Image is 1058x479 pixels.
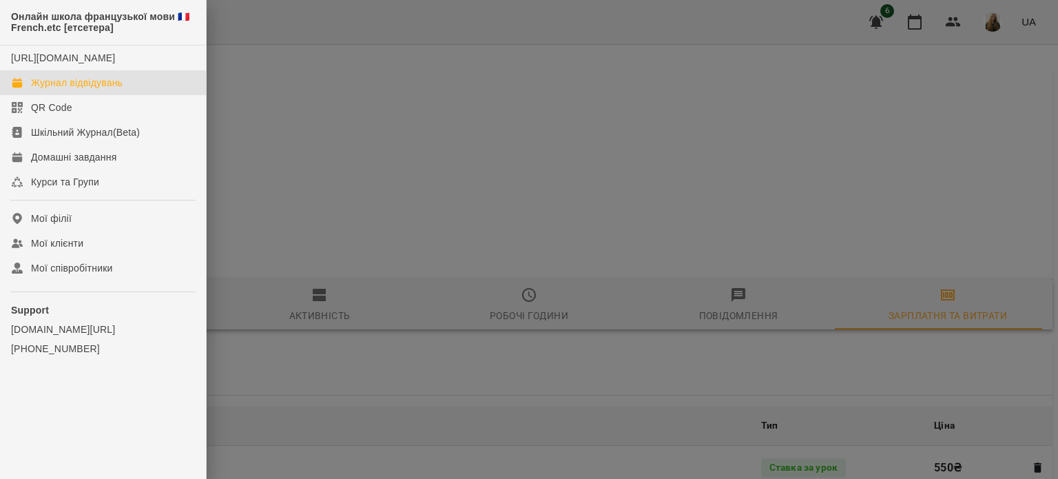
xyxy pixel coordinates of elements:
div: Домашні завдання [31,150,116,164]
div: Курси та Групи [31,175,99,189]
div: Журнал відвідувань [31,76,123,90]
a: [URL][DOMAIN_NAME] [11,52,115,63]
p: Support [11,303,195,317]
a: [DOMAIN_NAME][URL] [11,323,195,336]
div: Мої філії [31,212,72,225]
div: Мої співробітники [31,261,113,275]
a: [PHONE_NUMBER] [11,342,195,356]
div: Мої клієнти [31,236,83,250]
div: QR Code [31,101,72,114]
div: Шкільний Журнал(Beta) [31,125,140,139]
span: Онлайн школа французької мови 🇫🇷 French.etc [етсетера] [11,11,195,34]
